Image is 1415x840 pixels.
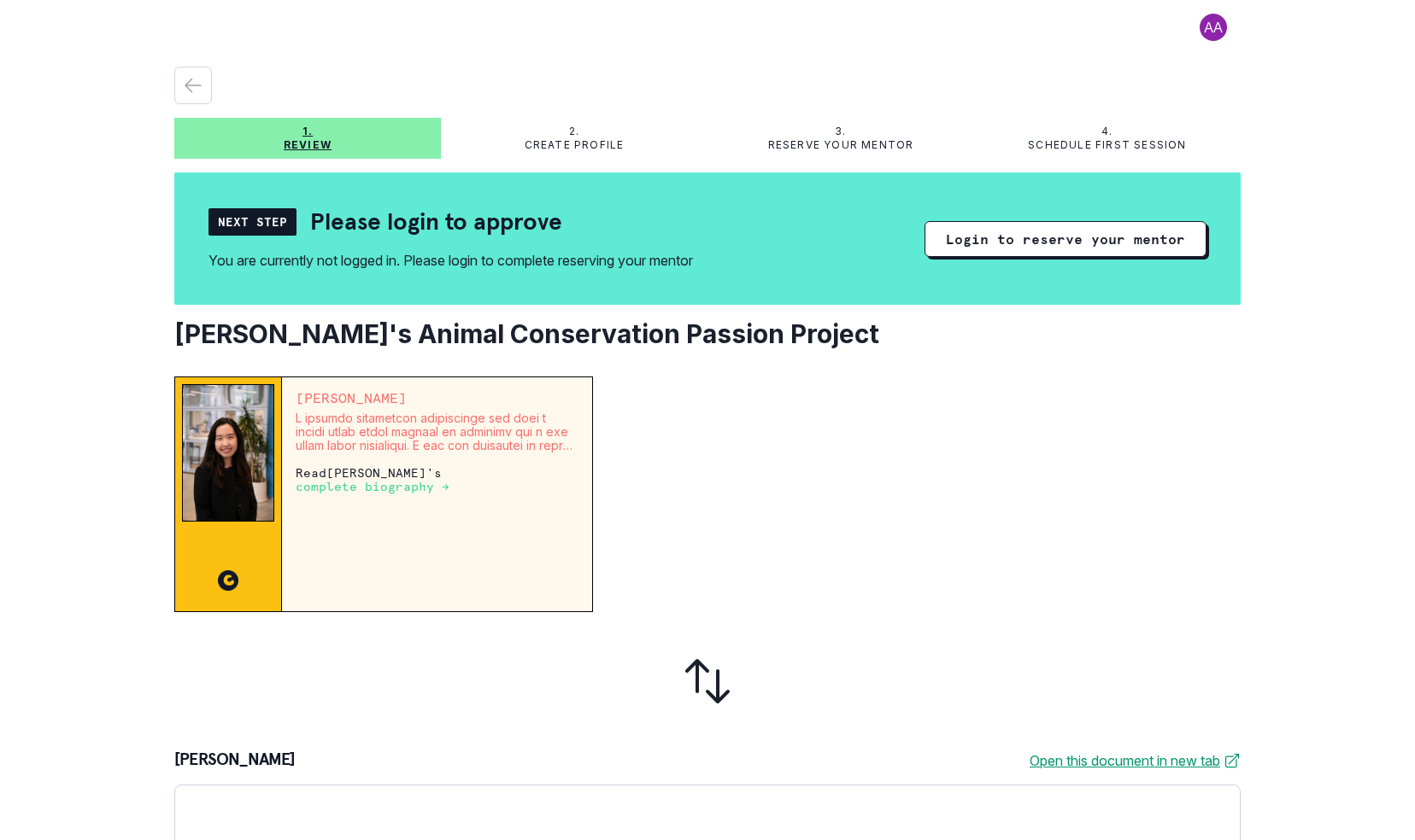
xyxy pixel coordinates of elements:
p: [PERSON_NAME] [296,391,578,405]
button: Login to reserve your mentor [925,221,1207,257]
p: L ipsumdo sitametcon adipiscinge sed doei t incidi utlab etdol magnaal en adminimv qui n exe ulla... [296,411,578,452]
p: [PERSON_NAME] [174,750,296,771]
p: 1. [302,125,313,138]
img: Mentor Image [182,384,274,522]
p: complete biography → [296,480,449,493]
p: 4. [1101,125,1113,138]
p: Reserve your mentor [768,138,914,152]
h2: Please login to approve [310,207,562,236]
h2: [PERSON_NAME]'s Animal Conservation Passion Project [174,318,1241,349]
p: Create profile [525,138,625,152]
img: CC image [218,570,238,591]
div: Next Step [208,208,297,236]
p: 3. [835,125,846,138]
p: Schedule first session [1028,138,1186,152]
div: You are currently not logged in. Please login to complete reserving your mentor [208,250,693,271]
p: 2. [569,125,579,138]
p: Read [PERSON_NAME] 's [296,466,578,493]
button: profile picture [1186,14,1241,41]
a: Open this document in new tab [1030,750,1241,771]
p: Review [284,138,332,152]
a: complete biography → [296,479,449,493]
